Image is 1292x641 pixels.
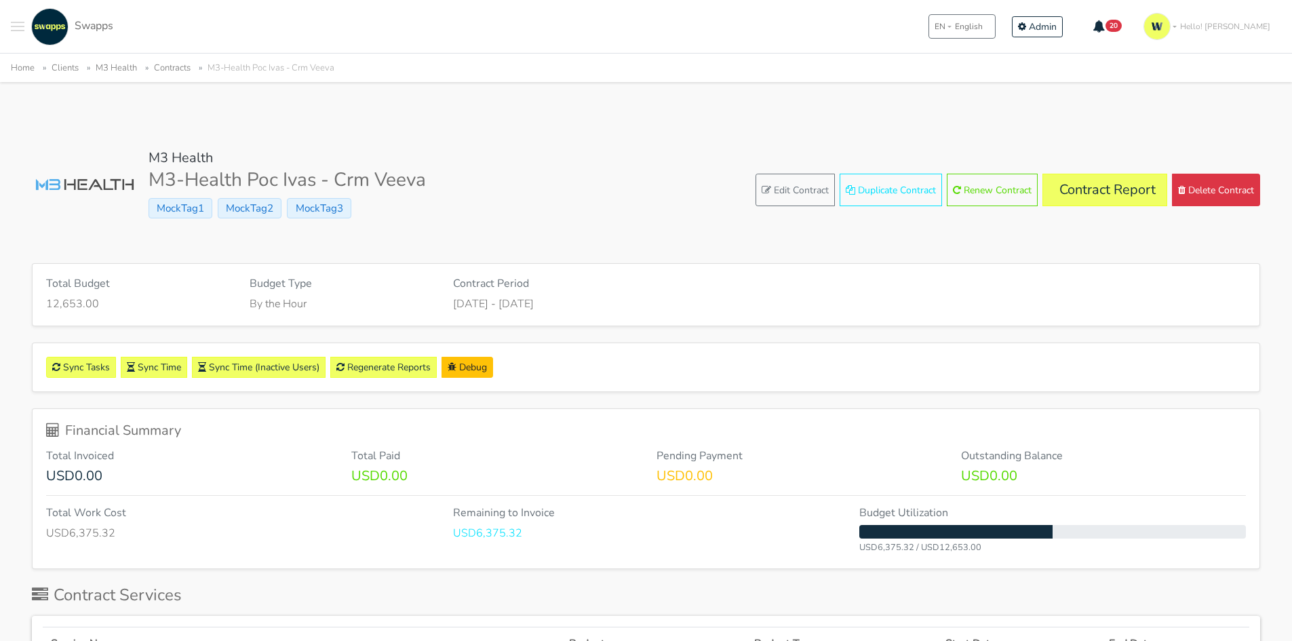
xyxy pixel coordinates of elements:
[1138,7,1281,45] a: Hello! [PERSON_NAME]
[756,174,835,206] a: Edit Contract
[149,169,426,192] h1: M3-Health Poc Ivas - Crm Veeva
[1029,20,1057,33] span: Admin
[1012,16,1063,37] a: Admin
[1105,20,1122,33] span: 20
[46,507,433,520] h6: Total Work Cost
[28,8,113,45] a: Swapps
[657,450,941,463] h6: Pending Payment
[218,198,281,218] span: MockTag2
[46,296,229,312] p: 12,653.00
[46,525,433,541] p: USD6,375.32
[46,277,229,290] h6: Total Budget
[154,62,191,74] a: Contracts
[442,357,493,378] a: Debug
[657,468,941,484] p: USD0.00
[955,20,983,33] span: English
[351,468,636,484] p: USD0.00
[330,357,437,378] a: Regenerate Reports
[46,468,331,484] p: USD0.00
[11,8,24,45] button: Toggle navigation menu
[1143,13,1171,40] img: isotipo-3-3e143c57.png
[859,541,981,553] small: USD6,375.32 / USD12,653.00
[453,296,840,312] p: [DATE] - [DATE]
[961,468,1246,484] p: USD0.00
[75,18,113,33] span: Swapps
[453,277,840,290] h6: Contract Period
[928,14,996,39] button: ENEnglish
[947,174,1038,206] button: Renew Contract
[859,507,1246,520] h6: Budget Utilization
[1172,174,1260,206] button: Delete Contract
[1180,20,1270,33] span: Hello! [PERSON_NAME]
[31,8,68,45] img: swapps-linkedin-v2.jpg
[250,277,433,290] h6: Budget Type
[46,423,1246,439] h5: Financial Summary
[46,357,116,378] a: Sync Tasks
[96,62,137,74] a: M3 Health
[250,296,433,312] p: By the Hour
[351,450,636,463] h6: Total Paid
[961,450,1246,463] h6: Outstanding Balance
[52,62,79,74] a: Clients
[840,174,942,206] button: Duplicate Contract
[149,198,212,218] span: MockTag1
[32,585,182,605] h2: Contract Services
[193,60,334,76] li: M3-Health Poc Ivas - Crm Veeva
[287,198,351,218] span: MockTag3
[192,357,326,378] button: Sync Time (Inactive Users)
[121,357,187,378] a: Sync Time
[32,168,138,201] img: M3 Health
[11,62,35,74] a: Home
[46,450,331,463] h6: Total Invoiced
[453,525,840,541] p: USD6,375.32
[149,149,213,167] a: M3 Health
[453,507,840,520] h6: Remaining to Invoice
[1042,174,1167,206] a: Contract Report
[1084,15,1131,38] button: 20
